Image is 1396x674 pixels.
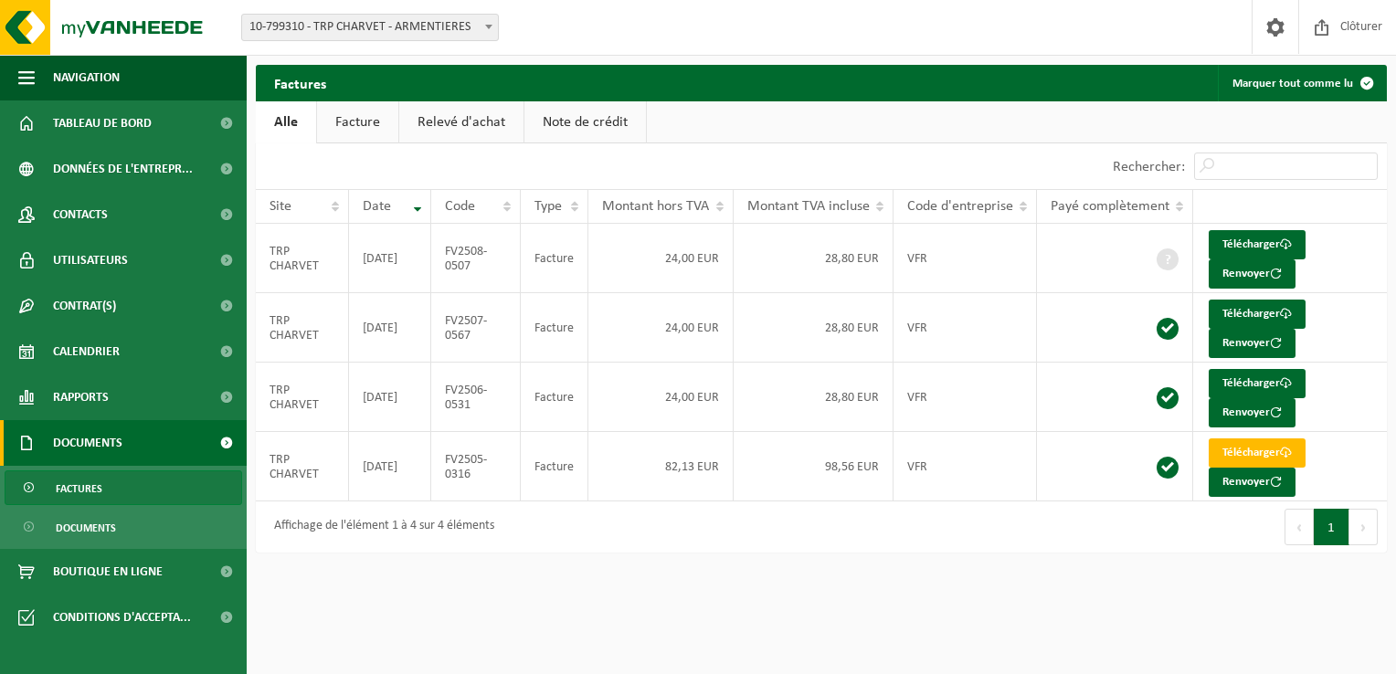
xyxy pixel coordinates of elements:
span: 10-799310 - TRP CHARVET - ARMENTIERES [242,15,498,40]
a: Télécharger [1209,369,1306,398]
td: [DATE] [349,293,430,363]
button: Renvoyer [1209,468,1296,497]
td: [DATE] [349,363,430,432]
td: VFR [894,224,1037,293]
h2: Factures [256,65,344,100]
span: Montant TVA incluse [747,199,870,214]
td: [DATE] [349,432,430,501]
td: Facture [521,363,588,432]
td: TRP CHARVET [256,363,349,432]
a: Note de crédit [524,101,646,143]
span: Utilisateurs [53,237,128,283]
td: 82,13 EUR [588,432,734,501]
button: Next [1349,509,1378,545]
span: Tableau de bord [53,100,152,146]
span: 10-799310 - TRP CHARVET - ARMENTIERES [241,14,499,41]
span: Rapports [53,374,109,420]
a: Relevé d'achat [399,101,523,143]
button: Renvoyer [1209,259,1296,289]
iframe: chat widget [9,634,305,674]
button: Marquer tout comme lu [1218,65,1385,101]
span: Documents [56,511,116,545]
td: TRP CHARVET [256,432,349,501]
td: Facture [521,432,588,501]
td: Facture [521,224,588,293]
span: Site [270,199,291,214]
label: Rechercher: [1113,160,1185,174]
button: Previous [1285,509,1314,545]
span: Payé complètement [1051,199,1169,214]
td: 28,80 EUR [734,293,894,363]
td: VFR [894,363,1037,432]
a: Facture [317,101,398,143]
span: Documents [53,420,122,466]
span: Navigation [53,55,120,100]
span: Type [534,199,562,214]
span: Données de l'entrepr... [53,146,193,192]
td: VFR [894,293,1037,363]
span: Boutique en ligne [53,549,163,595]
span: Date [363,199,391,214]
button: Renvoyer [1209,398,1296,427]
a: Factures [5,470,242,505]
span: Factures [56,471,102,506]
span: Conditions d'accepta... [53,595,191,640]
a: Alle [256,101,316,143]
td: 28,80 EUR [734,363,894,432]
a: Documents [5,510,242,544]
td: [DATE] [349,224,430,293]
button: Renvoyer [1209,329,1296,358]
span: Contacts [53,192,108,237]
td: Facture [521,293,588,363]
span: Code [445,199,475,214]
span: Montant hors TVA [602,199,709,214]
a: Télécharger [1209,438,1306,468]
div: Affichage de l'élément 1 à 4 sur 4 éléments [265,511,494,543]
td: TRP CHARVET [256,293,349,363]
span: Code d'entreprise [907,199,1013,214]
td: FV2505-0316 [431,432,522,501]
td: 98,56 EUR [734,432,894,501]
a: Télécharger [1209,230,1306,259]
button: 1 [1314,509,1349,545]
td: FV2508-0507 [431,224,522,293]
span: Calendrier [53,329,120,374]
td: VFR [894,432,1037,501]
td: 28,80 EUR [734,224,894,293]
a: Télécharger [1209,300,1306,329]
td: 24,00 EUR [588,224,734,293]
td: FV2507-0567 [431,293,522,363]
span: Contrat(s) [53,283,116,329]
td: TRP CHARVET [256,224,349,293]
td: FV2506-0531 [431,363,522,432]
td: 24,00 EUR [588,293,734,363]
td: 24,00 EUR [588,363,734,432]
